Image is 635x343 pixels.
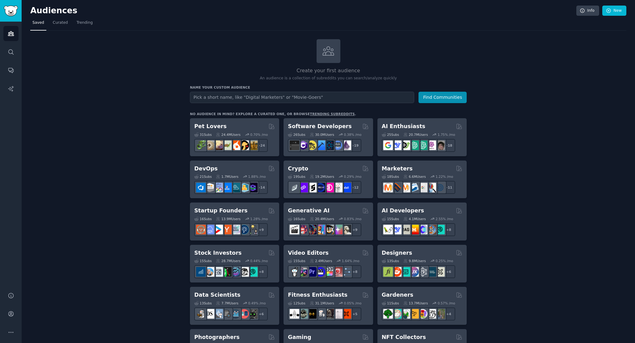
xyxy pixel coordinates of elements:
div: + 19 [348,139,361,152]
img: dalle2 [298,225,308,234]
img: workout [307,309,317,319]
h2: Data Scientists [194,291,240,299]
div: 4.1M Users [403,217,426,221]
img: herpetology [196,140,206,150]
span: Trending [77,20,93,26]
h2: Create your first audience [190,67,467,75]
div: 19 Sub s [288,174,305,179]
img: GardenersWorld [435,309,445,319]
img: ValueInvesting [205,267,214,277]
img: StocksAndTrading [231,267,240,277]
h3: Name your custom audience [190,85,467,90]
img: finalcutpro [324,267,334,277]
div: 0.57 % /mo [438,301,455,305]
img: editors [298,267,308,277]
img: Trading [222,267,232,277]
img: analytics [231,309,240,319]
span: Saved [32,20,44,26]
a: Info [576,6,599,16]
div: + 4 [442,307,455,320]
img: ballpython [205,140,214,150]
img: indiehackers [231,225,240,234]
img: userexperience [418,267,427,277]
a: New [602,6,626,16]
img: typography [383,267,393,277]
div: 11 Sub s [382,301,399,305]
h2: AI Developers [382,207,424,215]
div: 12 Sub s [288,301,305,305]
div: + 24 [255,139,268,152]
div: + 9 [255,223,268,236]
img: ethfinance [290,183,299,192]
div: 19.2M Users [310,174,334,179]
img: personaltraining [342,309,351,319]
img: AskMarketing [401,183,410,192]
img: SaaS [205,225,214,234]
img: learnjavascript [307,140,317,150]
div: + 12 [348,181,361,194]
img: UXDesign [409,267,419,277]
input: Pick a short name, like "Digital Marketers" or "Movie-Goers" [190,92,414,103]
div: 1.64 % /mo [342,259,360,263]
div: + 6 [442,265,455,278]
div: 0.38 % /mo [344,132,362,137]
h2: Audiences [30,6,576,16]
div: + 18 [442,139,455,152]
img: logodesign [392,267,402,277]
img: GummySearch logo [4,6,18,16]
img: swingtrading [239,267,249,277]
div: 21 Sub s [194,174,212,179]
img: GYM [290,309,299,319]
img: deepdream [307,225,317,234]
h2: Software Developers [288,123,351,130]
img: Youtubevideo [333,267,343,277]
div: 9.8M Users [403,259,426,263]
img: UX_Design [435,267,445,277]
div: 15 Sub s [288,259,305,263]
img: DreamBooth [342,225,351,234]
div: 13 Sub s [382,259,399,263]
div: 0.29 % /mo [344,174,362,179]
a: Saved [30,18,46,31]
div: No audience in mind? Explore a curated one, or browse . [190,112,356,116]
img: aws_cdk [239,183,249,192]
h2: Fitness Enthusiasts [288,291,347,299]
img: statistics [213,309,223,319]
img: dataengineering [222,309,232,319]
img: datasets [239,309,249,319]
img: googleads [418,183,427,192]
div: 1.22 % /mo [435,174,453,179]
img: DevOpsLinks [222,183,232,192]
img: technicalanalysis [248,267,258,277]
img: datascience [205,309,214,319]
div: 15 Sub s [382,217,399,221]
img: postproduction [342,267,351,277]
img: reactnative [324,140,334,150]
div: 20.4M Users [310,217,334,221]
img: GymMotivation [298,309,308,319]
img: azuredevops [196,183,206,192]
img: succulents [392,309,402,319]
p: An audience is a collection of subreddits you can search/analyze quickly [190,76,467,81]
img: AIDevelopersSociety [435,225,445,234]
div: 6.6M Users [403,174,426,179]
img: platformengineering [231,183,240,192]
img: turtle [222,140,232,150]
h2: Video Editors [288,249,329,257]
div: 13 Sub s [194,301,212,305]
div: 16 Sub s [288,217,305,221]
div: 30.0M Users [310,132,334,137]
img: premiere [307,267,317,277]
h2: Gardeners [382,291,414,299]
div: 18 Sub s [382,174,399,179]
img: GardeningUK [409,309,419,319]
img: Docker_DevOps [213,183,223,192]
div: + 11 [442,181,455,194]
img: PlatformEngineers [248,183,258,192]
h2: DevOps [194,165,218,173]
img: DeepSeek [392,140,402,150]
div: + 9 [348,223,361,236]
img: starryai [333,225,343,234]
img: dogbreed [248,140,258,150]
img: UI_Design [401,267,410,277]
